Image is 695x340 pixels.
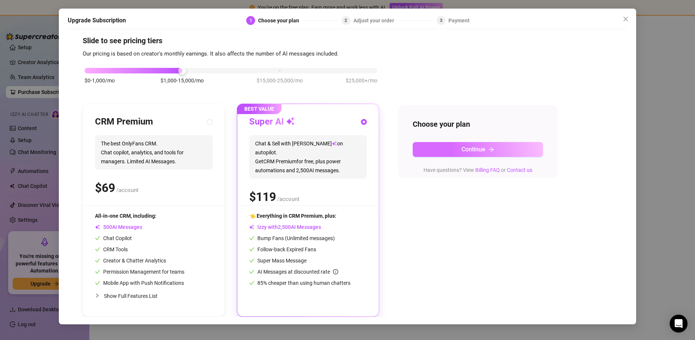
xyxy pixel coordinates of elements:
div: Open Intercom Messenger [670,315,688,333]
span: 3 [440,18,442,23]
span: Super Mass Message [249,258,307,264]
span: Mobile App with Push Notifications [95,280,184,286]
span: /account [277,196,299,202]
a: Billing FAQ [475,167,500,173]
span: info-circle [333,269,338,274]
span: check [249,247,254,252]
span: CRM Tools [95,246,128,252]
span: 2 [345,18,347,23]
button: Continuearrow-right [413,142,543,157]
button: Close [620,13,632,25]
span: 1 [250,18,252,23]
span: $1,000-15,000/mo [161,76,204,85]
h4: Slide to see pricing tiers [83,35,612,46]
span: $25,000+/mo [346,76,377,85]
span: Chat Copilot [95,235,132,241]
span: $0-1,000/mo [85,76,115,85]
span: /account [116,187,139,193]
h3: CRM Premium [95,116,153,128]
div: Choose your plan [258,16,304,25]
span: check [95,236,100,241]
span: BEST VALUE [237,104,282,114]
span: check [249,280,254,286]
span: AI Messages at discounted rate [257,269,338,275]
a: Contact us [507,167,532,173]
span: 👈 Everything in CRM Premium, plus: [249,213,336,219]
div: Show Full Features List [95,287,213,305]
span: Show Full Features List [104,293,158,299]
span: 85% cheaper than using human chatters [249,280,350,286]
span: Creator & Chatter Analytics [95,258,166,264]
span: Our pricing is based on creator's monthly earnings. It also affects the number of AI messages inc... [83,50,339,57]
div: Adjust your order [353,16,399,25]
span: Continue [461,146,485,153]
h5: Upgrade Subscription [68,16,126,25]
span: The best OnlyFans CRM. Chat copilot, analytics, and tools for managers. Limited AI Messages. [95,135,213,170]
span: $ [249,190,276,204]
span: check [95,280,100,286]
span: check [95,247,100,252]
span: All-in-one CRM, including: [95,213,156,219]
span: check [95,269,100,274]
h3: Super AI [249,116,295,128]
span: close [623,16,629,22]
span: check [249,269,254,274]
span: check [95,258,100,263]
span: Chat & Sell with [PERSON_NAME] on autopilot. Get CRM Premium for free, plus power automations and... [249,135,367,179]
div: Payment [448,16,470,25]
span: Close [620,16,632,22]
span: arrow-right [488,147,494,152]
span: check [249,258,254,263]
span: Izzy with AI Messages [249,224,321,230]
span: $15,000-25,000/mo [257,76,303,85]
span: Have questions? View or [423,167,532,173]
span: Follow-back Expired Fans [249,246,316,252]
span: Permission Management for teams [95,269,184,275]
h4: Choose your plan [413,119,543,129]
span: check [249,236,254,241]
span: $ [95,181,115,195]
span: AI Messages [95,224,142,230]
span: collapsed [95,293,99,298]
span: Bump Fans (Unlimited messages) [249,235,335,241]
